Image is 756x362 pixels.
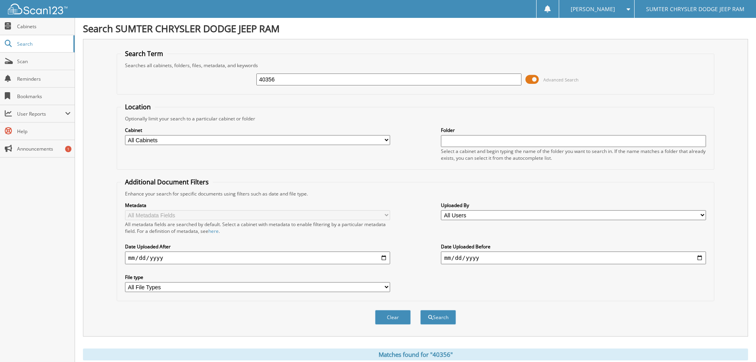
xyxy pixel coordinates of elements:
span: Reminders [17,75,71,82]
span: Cabinets [17,23,71,30]
span: Scan [17,58,71,65]
span: Search [17,41,69,47]
a: here [208,228,219,234]
label: Date Uploaded Before [441,243,706,250]
img: scan123-logo-white.svg [8,4,67,14]
input: start [125,252,390,264]
div: Select a cabinet and begin typing the name of the folder you want to search in. If the name match... [441,148,706,161]
div: All metadata fields are searched by default. Select a cabinet with metadata to enable filtering b... [125,221,390,234]
span: Announcements [17,145,71,152]
label: File type [125,274,390,281]
span: User Reports [17,110,65,117]
label: Uploaded By [441,202,706,209]
span: [PERSON_NAME] [571,7,615,12]
div: Searches all cabinets, folders, files, metadata, and keywords [121,62,710,69]
label: Cabinet [125,127,390,134]
legend: Additional Document Filters [121,178,213,186]
label: Metadata [125,202,390,209]
span: SUMTER CHRYSLER DODGE JEEP RAM [646,7,744,12]
div: Enhance your search for specific documents using filters such as date and file type. [121,190,710,197]
label: Folder [441,127,706,134]
div: 1 [65,146,71,152]
span: Advanced Search [543,77,579,83]
h1: Search SUMTER CHRYSLER DODGE JEEP RAM [83,22,748,35]
input: end [441,252,706,264]
div: Matches found for "40356" [83,348,748,360]
legend: Location [121,103,155,111]
button: Search [420,310,456,325]
div: Optionally limit your search to a particular cabinet or folder [121,115,710,122]
legend: Search Term [121,49,167,58]
button: Clear [375,310,411,325]
span: Bookmarks [17,93,71,100]
span: Help [17,128,71,135]
label: Date Uploaded After [125,243,390,250]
